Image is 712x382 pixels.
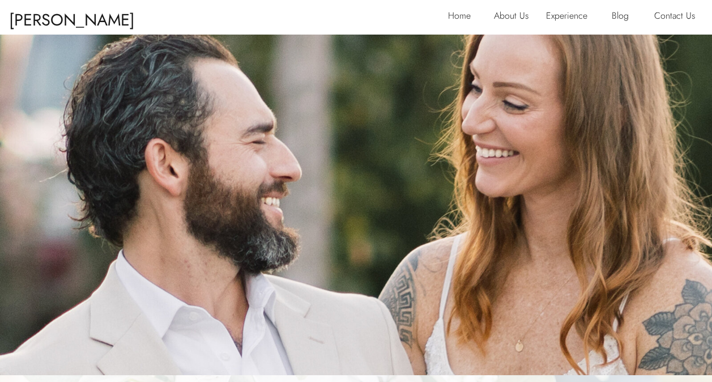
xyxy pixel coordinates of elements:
[448,8,477,26] a: Home
[494,8,538,26] a: About Us
[612,8,637,26] a: Blog
[654,8,702,26] a: Contact Us
[546,8,596,26] a: Experience
[9,5,147,26] p: [PERSON_NAME] & [PERSON_NAME]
